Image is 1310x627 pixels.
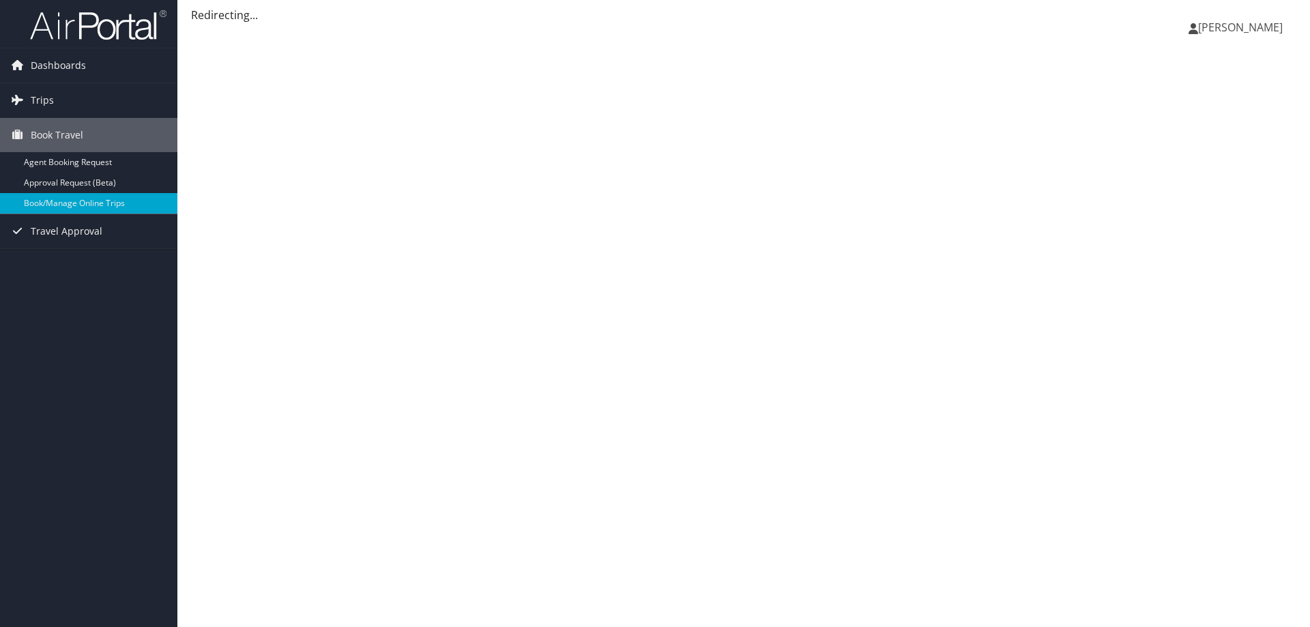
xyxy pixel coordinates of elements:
[31,118,83,152] span: Book Travel
[1198,20,1283,35] span: [PERSON_NAME]
[30,9,166,41] img: airportal-logo.png
[1189,7,1296,48] a: [PERSON_NAME]
[31,214,102,248] span: Travel Approval
[31,48,86,83] span: Dashboards
[191,7,1296,23] div: Redirecting...
[31,83,54,117] span: Trips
